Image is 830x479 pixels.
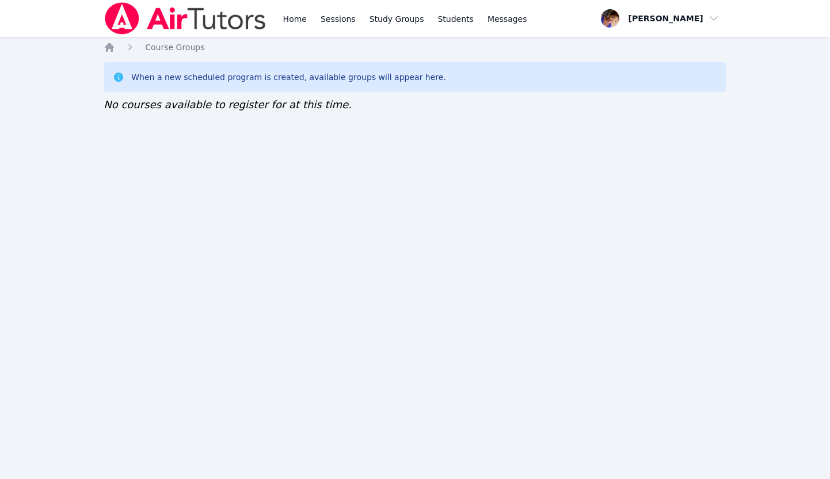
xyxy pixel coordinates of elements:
span: Messages [488,13,527,25]
div: When a new scheduled program is created, available groups will appear here. [131,71,446,83]
a: Course Groups [145,41,204,53]
span: Course Groups [145,43,204,52]
nav: Breadcrumb [104,41,726,53]
span: No courses available to register for at this time. [104,98,352,111]
img: Air Tutors [104,2,266,35]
